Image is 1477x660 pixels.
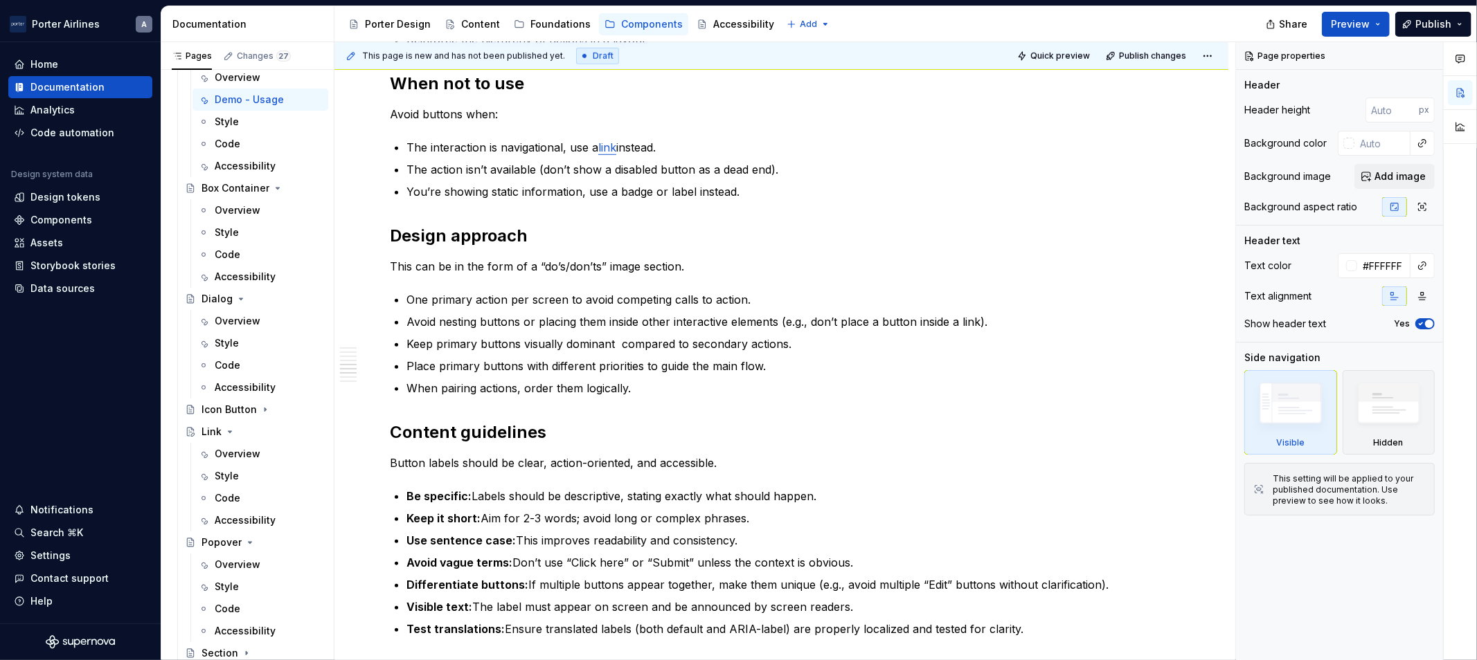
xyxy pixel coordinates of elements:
div: Accessibility [215,513,276,527]
div: Header text [1244,234,1300,248]
a: Code automation [8,122,152,144]
p: This can be in the form of a “do’s/don’ts” image section. [390,258,1173,275]
p: Don’t use “Click here” or “Submit” unless the context is obvious. [406,554,1173,571]
p: Avoid nesting buttons or placing them inside other interactive elements (e.g., don’t place a butt... [406,313,1173,330]
a: Accessibility [193,155,328,177]
span: Add image [1375,169,1426,183]
div: Analytics [30,103,75,117]
a: Style [193,111,328,133]
a: Code [193,133,328,155]
div: Background aspect ratio [1244,200,1357,214]
p: Labels should be descriptive, stating exactly what should happen. [406,488,1173,504]
a: Code [193,244,328,266]
a: Overview [193,443,328,465]
div: Overview [215,71,260,84]
div: Code [215,248,240,262]
div: Accessibility [215,624,276,638]
button: Help [8,590,152,612]
div: Hidden [1374,437,1404,448]
div: A [141,19,147,30]
a: Components [8,209,152,231]
div: Text color [1244,259,1291,273]
a: Code [193,354,328,376]
a: Accessibility [691,13,780,35]
div: Header [1244,78,1280,92]
button: Contact support [8,567,152,589]
a: Porter Design [343,13,436,35]
h2: Content guidelines [390,421,1173,443]
div: Porter Airlines [32,17,100,31]
div: Background image [1244,169,1331,183]
div: Visible [1244,370,1337,455]
div: Code [215,137,240,151]
a: Overview [193,310,328,332]
a: Style [193,221,328,244]
a: Components [599,13,688,35]
strong: Be specific: [406,489,472,503]
a: Demo - Usage [193,89,328,111]
p: Keep primary buttons visually dominant compared to secondary actions. [406,336,1173,352]
div: Show header text [1244,317,1326,331]
div: Code [215,602,240,616]
button: Preview [1322,12,1390,37]
span: Draft [593,51,614,62]
div: Assets [30,236,63,250]
div: Documentation [172,17,328,31]
div: Documentation [30,80,105,94]
p: Place primary buttons with different priorities to guide the main flow. [406,358,1173,374]
p: When pairing actions, order them logically. [406,380,1173,396]
a: Overview [193,199,328,221]
div: Notifications [30,503,93,517]
span: Publish changes [1119,51,1186,62]
span: This page is new and has not been published yet. [362,51,565,62]
a: Link [179,421,328,443]
button: Add image [1354,164,1435,189]
span: 27 [276,51,291,62]
span: Preview [1331,17,1370,31]
div: Code automation [30,126,114,140]
div: Header height [1244,103,1310,117]
a: Style [193,465,328,487]
div: Overview [215,203,260,217]
strong: Keep it short: [406,511,481,525]
button: Publish changes [1102,46,1192,66]
div: Changes [237,51,291,62]
button: Notifications [8,499,152,521]
div: Accessibility [215,159,276,173]
div: Overview [215,447,260,461]
div: Components [30,213,92,227]
strong: Test translations: [406,622,505,636]
p: Aim for 2-3 words; avoid long or complex phrases. [406,510,1173,526]
div: Visible [1276,437,1305,448]
div: Help [30,594,53,608]
button: Share [1259,12,1316,37]
div: Section [202,646,238,660]
span: Quick preview [1030,51,1090,62]
div: Style [215,580,239,594]
a: Box Container [179,177,328,199]
strong: Differentiate buttons: [406,578,528,592]
div: Components [621,17,683,31]
div: Home [30,57,58,71]
button: Search ⌘K [8,522,152,544]
div: Settings [30,549,71,562]
a: Code [193,598,328,620]
input: Auto [1366,98,1419,122]
span: Publish [1415,17,1451,31]
button: Porter AirlinesA [3,9,158,39]
a: Accessibility [193,266,328,288]
div: Overview [215,314,260,328]
a: Accessibility [193,376,328,398]
p: This improves readability and consistency. [406,532,1173,549]
div: Page tree [343,10,780,38]
div: Background color [1244,136,1327,150]
div: Dialog [202,292,233,306]
a: Overview [193,66,328,89]
a: Supernova Logo [46,635,115,649]
div: Design system data [11,169,93,180]
p: Button labels should be clear, action-oriented, and accessible. [390,455,1173,471]
div: Accessibility [713,17,774,31]
a: Style [193,332,328,354]
div: Storybook stories [30,259,116,273]
a: Accessibility [193,620,328,642]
